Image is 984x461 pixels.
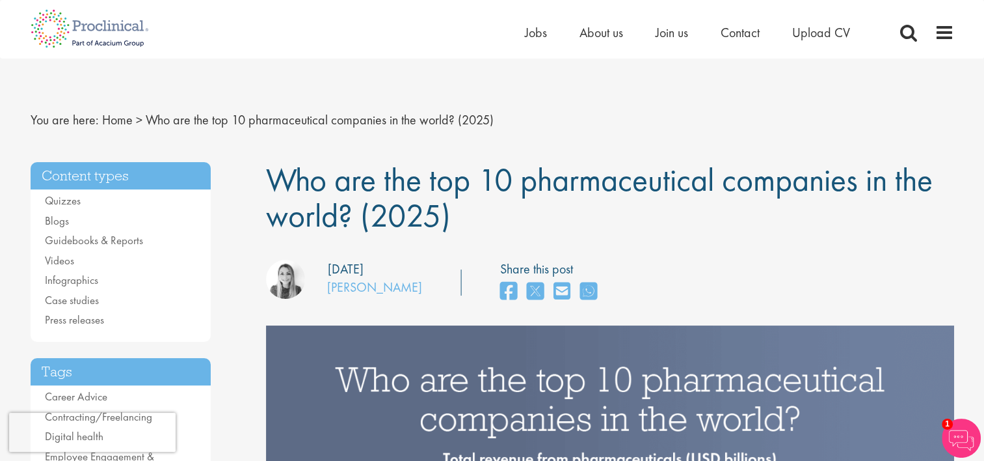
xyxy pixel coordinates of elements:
[527,278,544,306] a: share on twitter
[45,293,99,307] a: Case studies
[45,253,74,268] a: Videos
[792,24,850,41] a: Upload CV
[525,24,547,41] a: Jobs
[136,111,142,128] span: >
[721,24,760,41] a: Contact
[45,389,107,404] a: Career Advice
[9,413,176,452] iframe: reCAPTCHA
[500,278,517,306] a: share on facebook
[942,419,953,430] span: 1
[579,24,623,41] a: About us
[580,278,597,306] a: share on whats app
[31,358,211,386] h3: Tags
[553,278,570,306] a: share on email
[45,193,81,208] a: Quizzes
[102,111,133,128] a: breadcrumb link
[327,279,422,296] a: [PERSON_NAME]
[45,214,69,228] a: Blogs
[45,410,152,424] a: Contracting/Freelancing
[500,260,604,279] label: Share this post
[146,111,494,128] span: Who are the top 10 pharmaceutical companies in the world? (2025)
[656,24,688,41] a: Join us
[942,419,981,458] img: Chatbot
[45,273,98,287] a: Infographics
[31,162,211,190] h3: Content types
[266,159,933,236] span: Who are the top 10 pharmaceutical companies in the world? (2025)
[45,233,143,247] a: Guidebooks & Reports
[328,260,364,279] div: [DATE]
[31,111,99,128] span: You are here:
[45,313,104,327] a: Press releases
[266,260,305,299] img: Hannah Burke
